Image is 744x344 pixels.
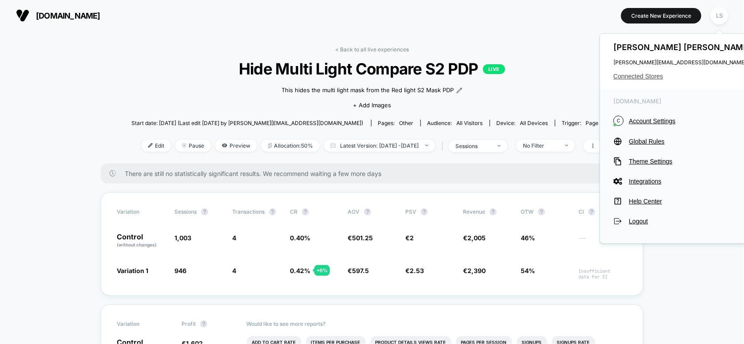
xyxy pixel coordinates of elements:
[182,321,196,327] span: Profit
[565,145,568,146] img: end
[400,120,414,126] span: other
[125,170,625,177] span: There are still no statistically significant results. We recommend waiting a few more days
[498,145,501,147] img: end
[117,208,166,215] span: Variation
[232,234,236,242] span: 4
[708,7,731,25] button: LS
[463,234,486,242] span: €
[405,234,414,242] span: €
[282,86,454,95] span: This hides the multi light mask from the Red light S2 Mask PDP
[421,208,428,215] button: ?
[613,116,624,126] i: C
[200,321,207,328] button: ?
[521,208,570,215] span: OTW
[335,46,409,53] a: < Back to all live experiences
[378,120,414,126] div: Pages:
[711,7,728,24] div: LS
[148,143,153,148] img: edit
[215,140,257,152] span: Preview
[457,120,483,126] span: All Visitors
[290,267,310,274] span: 0.42 %
[142,140,171,152] span: Edit
[425,145,428,146] img: end
[439,140,449,152] span: |
[268,143,272,148] img: rebalance
[427,120,483,126] div: Audience:
[324,140,435,152] span: Latest Version: [DATE] - [DATE]
[463,208,485,215] span: Revenue
[232,208,265,215] span: Transactions
[16,9,29,22] img: Visually logo
[331,143,336,148] img: calendar
[155,59,588,78] span: Hide Multi Light Compare S2 PDP
[348,208,360,215] span: AOV
[520,120,548,126] span: all devices
[578,235,627,248] span: ---
[352,267,369,274] span: 597.5
[117,233,166,248] p: Control
[463,267,486,274] span: €
[455,143,491,149] div: sessions
[13,8,103,23] button: [DOMAIN_NAME]
[302,208,309,215] button: ?
[182,143,186,148] img: end
[174,267,186,274] span: 946
[578,268,627,280] span: Insufficient data for CI
[290,234,310,242] span: 0.40 %
[467,234,486,242] span: 2,005
[247,321,628,327] p: Would like to see more reports?
[117,242,157,247] span: (without changes)
[36,11,100,20] span: [DOMAIN_NAME]
[174,208,197,215] span: Sessions
[538,208,545,215] button: ?
[364,208,371,215] button: ?
[521,267,535,274] span: 54%
[621,8,701,23] button: Create New Experience
[483,64,505,74] p: LIVE
[232,267,236,274] span: 4
[353,102,391,109] span: + Add Images
[314,265,330,276] div: + 6 %
[405,208,416,215] span: PSV
[410,234,414,242] span: 2
[348,267,369,274] span: €
[586,120,613,126] span: Page Load
[175,140,211,152] span: Pause
[290,208,297,215] span: CR
[490,120,555,126] span: Device:
[410,267,424,274] span: 2.53
[578,208,627,215] span: CI
[269,208,276,215] button: ?
[490,208,497,215] button: ?
[348,234,373,242] span: €
[467,267,486,274] span: 2,390
[117,267,148,274] span: Variation 1
[562,120,613,126] div: Trigger:
[131,120,363,126] span: Start date: [DATE] (Last edit [DATE] by [PERSON_NAME][EMAIL_ADDRESS][DOMAIN_NAME])
[521,234,535,242] span: 46%
[117,321,166,328] span: Variation
[588,208,595,215] button: ?
[352,234,373,242] span: 501.25
[261,140,320,152] span: Allocation: 50%
[201,208,208,215] button: ?
[405,267,424,274] span: €
[174,234,191,242] span: 1,003
[523,142,558,149] div: No Filter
